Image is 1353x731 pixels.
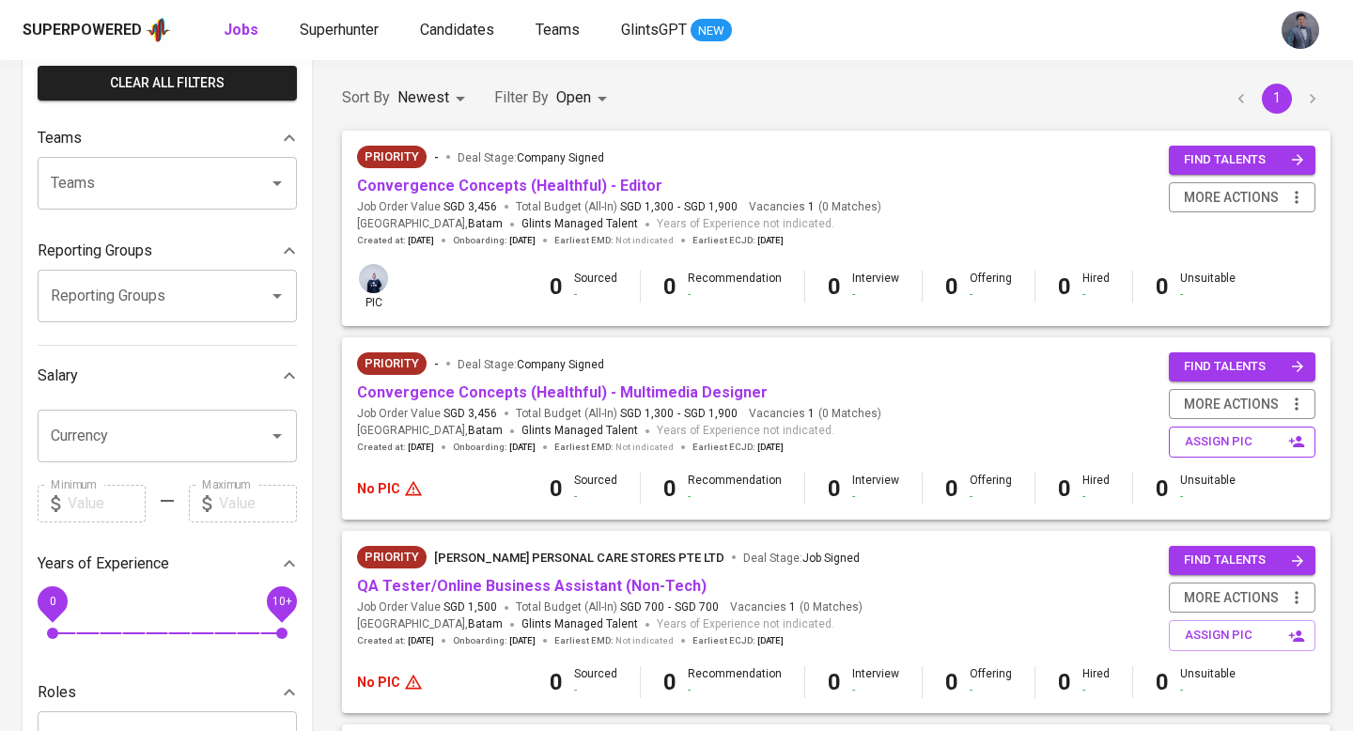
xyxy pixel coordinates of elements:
input: Value [68,485,146,522]
b: Jobs [224,21,258,39]
span: Superhunter [300,21,379,39]
span: GlintsGPT [621,21,687,39]
p: Filter By [494,86,549,109]
span: [DATE] [408,634,434,647]
div: Reporting Groups [38,232,297,270]
span: Onboarding : [453,234,536,247]
span: Batam [468,422,503,441]
b: 0 [663,475,676,502]
div: Interview [852,271,899,303]
span: more actions [1184,393,1279,416]
div: Interview [852,473,899,505]
b: 0 [828,475,841,502]
div: New Job received from Demand Team [357,146,427,168]
span: [DATE] [408,234,434,247]
span: Earliest EMD : [554,441,674,454]
span: SGD 1,500 [443,599,497,615]
span: 1 [786,599,796,615]
span: Earliest ECJD : [692,441,784,454]
p: Teams [38,127,82,149]
span: Priority [357,548,427,567]
div: - [852,682,899,698]
b: 0 [945,273,958,300]
span: Glints Managed Talent [521,217,638,230]
span: SGD 700 [620,599,664,615]
span: 10+ [272,594,291,607]
span: Earliest EMD : [554,234,674,247]
span: [DATE] [408,441,434,454]
b: 0 [550,475,563,502]
div: - [574,287,617,303]
span: SGD 1,900 [684,199,738,215]
p: Reporting Groups [38,240,152,262]
span: [PERSON_NAME] PERSONAL CARE STORES PTE LTD [434,551,724,565]
span: Onboarding : [453,634,536,647]
span: Deal Stage : [458,358,604,371]
div: Unsuitable [1180,666,1236,698]
span: SGD 1,300 [620,199,674,215]
span: Earliest EMD : [554,634,674,647]
p: No PIC [357,673,400,692]
div: Recommendation [688,666,782,698]
div: Recommendation [688,271,782,303]
img: app logo [146,16,171,44]
span: Batam [468,615,503,634]
div: Offering [970,271,1012,303]
button: find talents [1169,546,1315,575]
span: Not indicated [615,441,674,454]
div: Sourced [574,666,617,698]
div: - [574,489,617,505]
div: Open [556,81,614,116]
a: Teams [536,19,583,42]
span: SGD 1,300 [620,406,674,422]
span: find talents [1184,356,1304,378]
div: - [1082,287,1110,303]
div: - [1180,682,1236,698]
p: Sort By [342,86,390,109]
b: 0 [1058,273,1071,300]
span: Job Order Value [357,406,497,422]
div: Hired [1082,666,1110,698]
div: - [852,287,899,303]
span: - [434,150,439,164]
span: [GEOGRAPHIC_DATA] , [357,615,503,634]
button: page 1 [1262,84,1292,114]
span: Glints Managed Talent [521,424,638,437]
button: assign pic [1169,620,1315,651]
div: New Job received from Demand Team [357,352,427,375]
div: Sourced [574,271,617,303]
span: Job Signed [802,552,860,565]
b: 0 [1156,669,1169,695]
div: Roles [38,674,297,711]
span: Years of Experience not indicated. [657,422,834,441]
span: Candidates [420,21,494,39]
span: Vacancies ( 0 Matches ) [749,199,881,215]
span: SGD 1,900 [684,406,738,422]
div: Hired [1082,473,1110,505]
span: [GEOGRAPHIC_DATA] , [357,215,503,234]
b: 0 [828,669,841,695]
span: assign pic [1185,625,1303,646]
span: SGD 3,456 [443,199,497,215]
span: SGD 3,456 [443,406,497,422]
div: - [970,682,1012,698]
span: Earliest ECJD : [692,234,784,247]
span: [GEOGRAPHIC_DATA] , [357,422,503,441]
span: [DATE] [757,234,784,247]
a: Superpoweredapp logo [23,16,171,44]
p: Years of Experience [38,552,169,575]
p: Roles [38,681,76,704]
div: Unsuitable [1180,271,1236,303]
button: more actions [1169,182,1315,213]
span: Company Signed [517,358,604,371]
a: Convergence Concepts (Healthful) - Multimedia Designer [357,383,768,401]
div: pic [357,262,390,311]
span: [DATE] [509,634,536,647]
div: Unsuitable [1180,473,1236,505]
b: 0 [663,273,676,300]
b: 0 [828,273,841,300]
div: - [1180,489,1236,505]
span: Open [556,88,591,106]
span: Job Order Value [357,199,497,215]
b: 0 [1058,475,1071,502]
